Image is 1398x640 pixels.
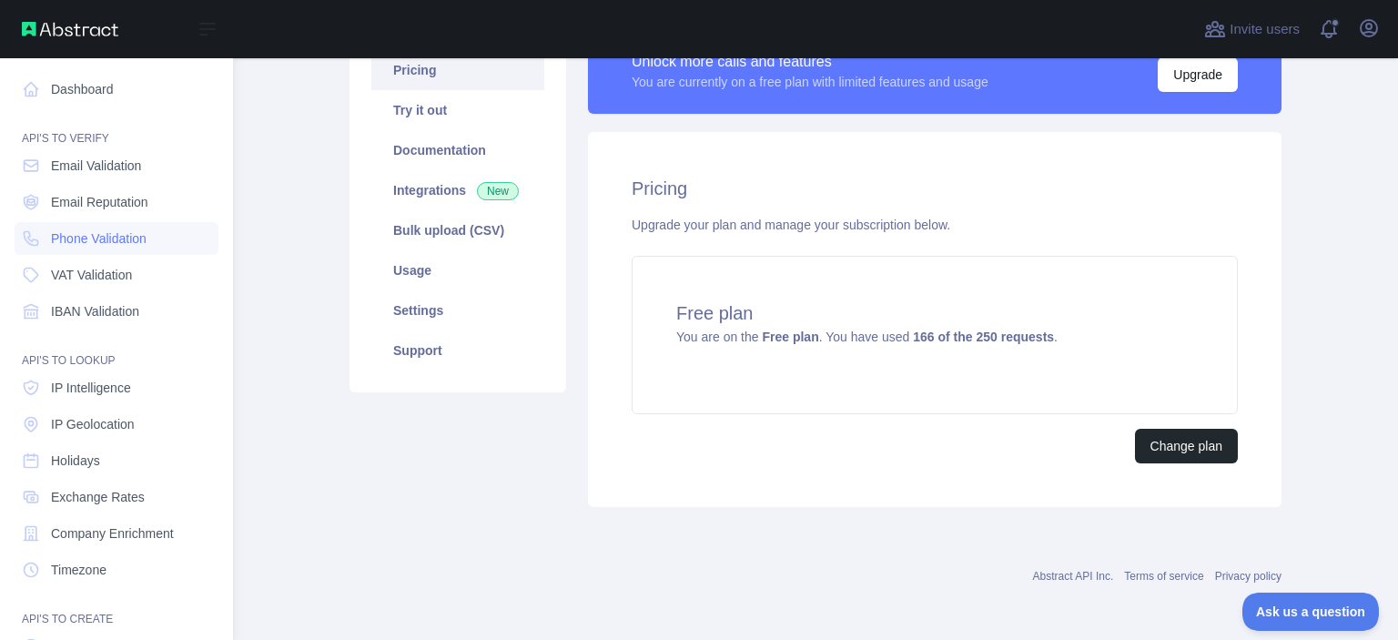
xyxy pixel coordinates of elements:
a: Usage [371,250,544,290]
h4: Free plan [676,300,1193,326]
a: Holidays [15,444,218,477]
a: Exchange Rates [15,481,218,513]
a: Phone Validation [15,222,218,255]
a: Timezone [15,554,218,586]
span: Timezone [51,561,106,579]
span: Invite users [1230,19,1300,40]
span: IBAN Validation [51,302,139,320]
a: VAT Validation [15,259,218,291]
a: Privacy policy [1215,570,1281,583]
button: Change plan [1135,429,1238,463]
a: Try it out [371,90,544,130]
a: Integrations New [371,170,544,210]
div: Unlock more calls and features [632,51,988,73]
strong: 166 of the 250 requests [913,330,1054,344]
a: Documentation [371,130,544,170]
span: Company Enrichment [51,524,174,543]
div: API'S TO LOOKUP [15,331,218,368]
span: Email Validation [51,157,141,175]
a: Pricing [371,50,544,90]
a: Email Reputation [15,186,218,218]
a: Terms of service [1124,570,1203,583]
h2: Pricing [632,176,1238,201]
span: IP Intelligence [51,379,131,397]
a: IP Intelligence [15,371,218,404]
button: Invite users [1200,15,1303,44]
span: Exchange Rates [51,488,145,506]
a: Support [371,330,544,371]
a: Dashboard [15,73,218,106]
button: Upgrade [1158,57,1238,92]
a: IBAN Validation [15,295,218,328]
a: Company Enrichment [15,517,218,550]
div: Upgrade your plan and manage your subscription below. [632,216,1238,234]
a: Email Validation [15,149,218,182]
span: You are on the . You have used . [676,330,1058,344]
a: Abstract API Inc. [1033,570,1114,583]
span: Phone Validation [51,229,147,248]
img: Abstract API [22,22,118,36]
strong: Free plan [762,330,818,344]
span: VAT Validation [51,266,132,284]
span: Holidays [51,452,100,470]
span: Email Reputation [51,193,148,211]
a: Settings [371,290,544,330]
iframe: Toggle Customer Support [1242,593,1380,631]
span: New [477,182,519,200]
div: API'S TO VERIFY [15,109,218,146]
div: API'S TO CREATE [15,590,218,626]
a: Bulk upload (CSV) [371,210,544,250]
span: IP Geolocation [51,415,135,433]
a: IP Geolocation [15,408,218,441]
div: You are currently on a free plan with limited features and usage [632,73,988,91]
